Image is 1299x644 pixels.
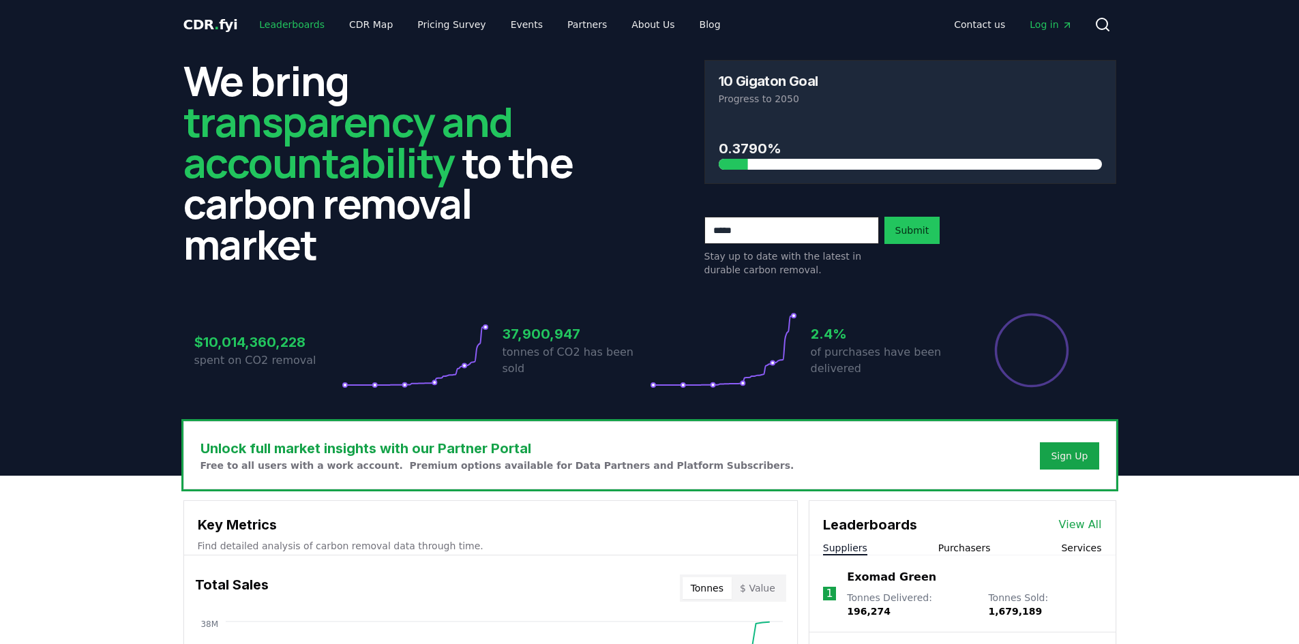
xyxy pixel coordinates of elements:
span: . [214,16,219,33]
h3: $10,014,360,228 [194,332,342,352]
p: Tonnes Sold : [988,591,1101,618]
nav: Main [248,12,731,37]
h3: Total Sales [195,574,269,602]
h3: 10 Gigaton Goal [719,74,818,88]
button: Sign Up [1040,442,1099,470]
a: View All [1059,517,1102,533]
span: transparency and accountability [183,93,513,190]
h3: Key Metrics [198,515,783,535]
a: CDR Map [338,12,404,37]
button: Suppliers [823,541,867,555]
button: $ Value [732,577,783,599]
h3: Unlock full market insights with our Partner Portal [200,438,794,459]
tspan: 38M [200,619,218,629]
button: Purchasers [938,541,991,555]
span: 1,679,189 [988,606,1042,617]
p: spent on CO2 removal [194,352,342,369]
h3: 0.3790% [719,138,1102,159]
a: Log in [1019,12,1083,37]
p: Progress to 2050 [719,92,1102,106]
p: of purchases have been delivered [811,344,958,377]
h2: We bring to the carbon removal market [183,60,595,264]
a: Leaderboards [248,12,335,37]
p: Tonnes Delivered : [847,591,974,618]
a: Contact us [943,12,1016,37]
button: Tonnes [683,577,732,599]
p: tonnes of CO2 has been sold [503,344,650,377]
h3: 37,900,947 [503,324,650,344]
h3: Leaderboards [823,515,917,535]
p: 1 [826,585,833,602]
span: Log in [1030,18,1072,31]
p: Stay up to date with the latest in durable carbon removal. [704,249,879,277]
p: Free to all users with a work account. Premium options available for Data Partners and Platform S... [200,459,794,472]
p: Find detailed analysis of carbon removal data through time. [198,539,783,553]
a: Events [500,12,554,37]
a: Exomad Green [847,569,936,585]
h3: 2.4% [811,324,958,344]
span: 196,274 [847,606,891,617]
span: CDR fyi [183,16,238,33]
a: Partners [556,12,618,37]
a: Pricing Survey [406,12,496,37]
button: Services [1061,541,1101,555]
a: CDR.fyi [183,15,238,34]
a: Sign Up [1051,449,1088,463]
nav: Main [943,12,1083,37]
button: Submit [884,217,940,244]
div: Percentage of sales delivered [994,312,1070,388]
a: About Us [621,12,685,37]
a: Blog [689,12,732,37]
